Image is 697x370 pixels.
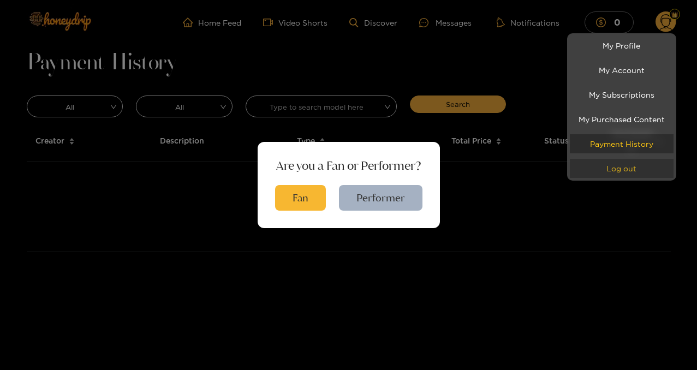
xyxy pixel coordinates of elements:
button: Log out [570,159,674,178]
a: My Account [570,61,674,80]
a: My Purchased Content [570,110,674,129]
a: Payment History [570,134,674,153]
a: My Subscriptions [570,85,674,104]
a: My Profile [570,36,674,55]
